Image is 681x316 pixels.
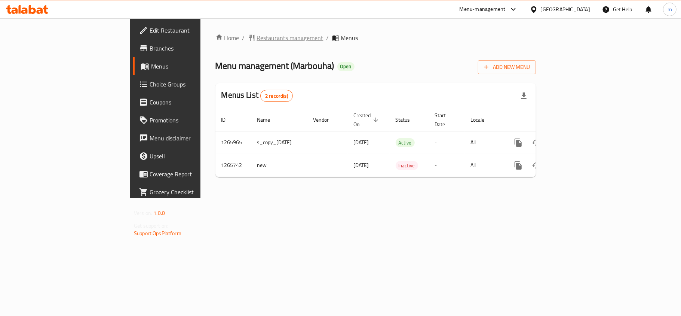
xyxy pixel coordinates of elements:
[133,129,244,147] a: Menu disclaimer
[133,39,244,57] a: Branches
[260,90,293,102] div: Total records count
[215,109,587,177] table: enhanced table
[527,134,545,152] button: Change Status
[150,188,238,197] span: Grocery Checklist
[248,33,323,42] a: Restaurants management
[134,228,181,238] a: Support.OpsPlatform
[478,60,536,74] button: Add New Menu
[215,33,536,42] nav: breadcrumb
[150,26,238,35] span: Edit Restaurant
[150,116,238,125] span: Promotions
[133,75,244,93] a: Choice Groups
[251,154,307,177] td: new
[134,208,152,218] span: Version:
[221,89,293,102] h2: Menus List
[435,111,456,129] span: Start Date
[465,131,503,154] td: All
[429,154,465,177] td: -
[326,33,329,42] li: /
[134,221,168,231] span: Get support on:
[215,57,334,74] span: Menu management ( Marbouha )
[354,160,369,170] span: [DATE]
[337,63,355,70] span: Open
[133,57,244,75] a: Menus
[396,161,418,170] span: Inactive
[396,139,415,147] span: Active
[668,5,672,13] span: m
[484,63,530,72] span: Add New Menu
[354,137,369,147] span: [DATE]
[257,33,323,42] span: Restaurants management
[153,208,165,218] span: 1.0.0
[515,87,533,105] div: Export file
[396,115,420,124] span: Status
[133,165,244,183] a: Coverage Report
[337,62,355,71] div: Open
[509,134,527,152] button: more
[133,93,244,111] a: Coupons
[503,109,587,131] th: Actions
[133,183,244,201] a: Grocery Checklist
[313,115,339,124] span: Vendor
[150,98,238,107] span: Coupons
[150,170,238,179] span: Coverage Report
[341,33,358,42] span: Menus
[150,152,238,161] span: Upsell
[133,147,244,165] a: Upsell
[429,131,465,154] td: -
[261,92,292,100] span: 2 record(s)
[151,62,238,71] span: Menus
[221,115,236,124] span: ID
[465,154,503,177] td: All
[541,5,590,13] div: [GEOGRAPHIC_DATA]
[133,111,244,129] a: Promotions
[251,131,307,154] td: s_copy_[DATE]
[150,44,238,53] span: Branches
[471,115,494,124] span: Locale
[150,80,238,89] span: Choice Groups
[133,21,244,39] a: Edit Restaurant
[150,134,238,143] span: Menu disclaimer
[527,157,545,174] button: Change Status
[460,5,506,14] div: Menu-management
[354,111,381,129] span: Created On
[257,115,280,124] span: Name
[509,157,527,174] button: more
